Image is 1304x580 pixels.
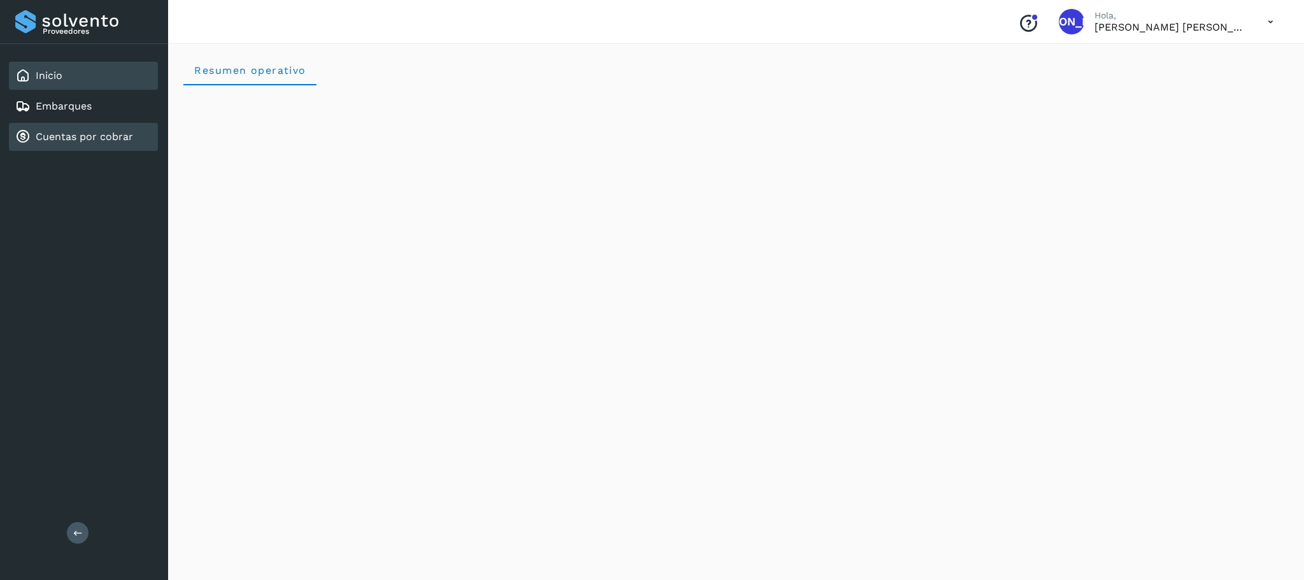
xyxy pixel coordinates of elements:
a: Inicio [36,69,62,81]
span: Resumen operativo [194,64,306,76]
p: Hola, [1095,10,1247,21]
a: Embarques [36,100,92,112]
div: Embarques [9,92,158,120]
p: Jesus Alberto Altamirano Alvarez [1095,21,1247,33]
div: Inicio [9,62,158,90]
p: Proveedores [43,27,153,36]
div: Cuentas por cobrar [9,123,158,151]
a: Cuentas por cobrar [36,131,133,143]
